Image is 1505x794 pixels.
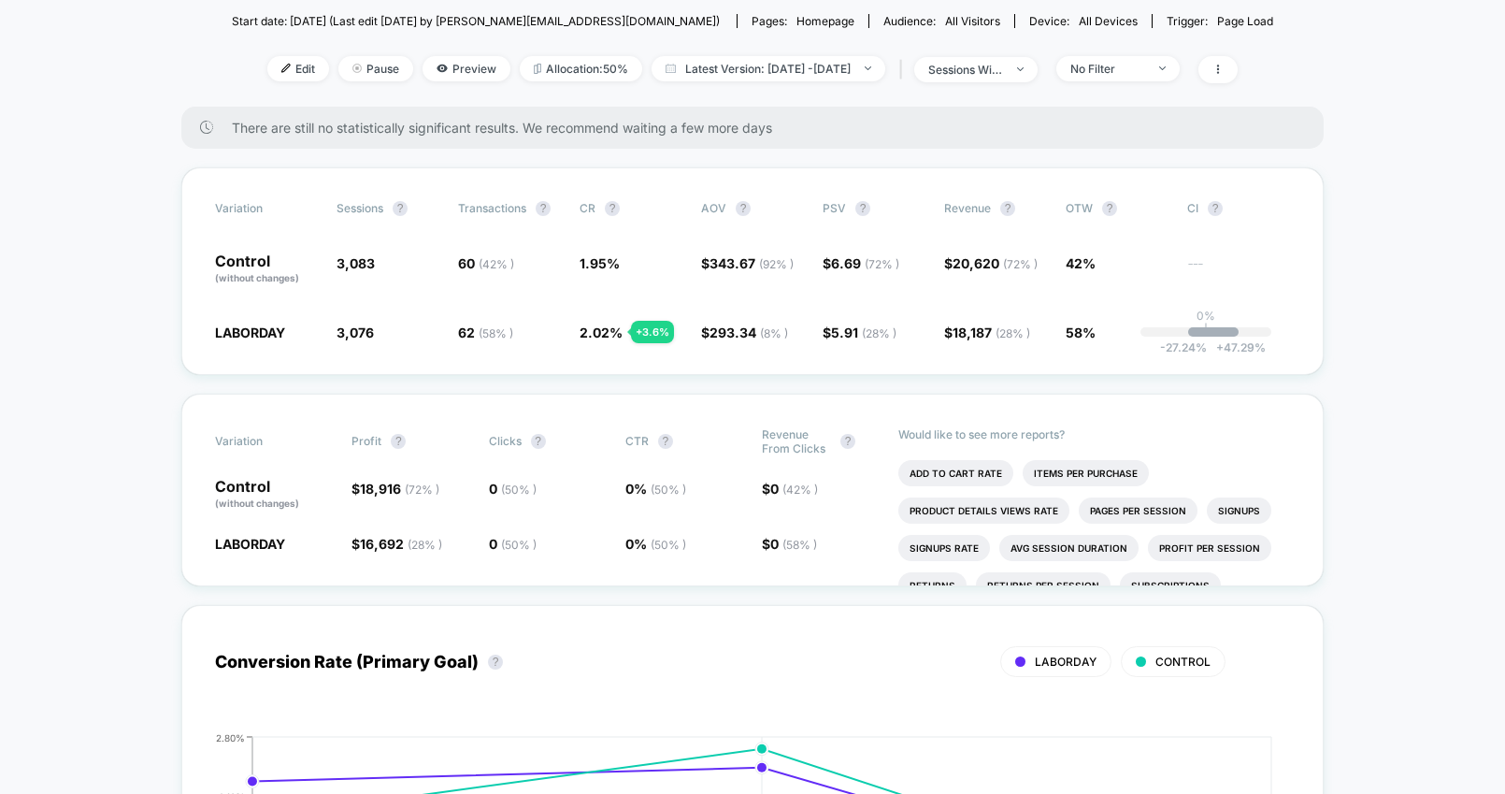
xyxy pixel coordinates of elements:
span: Clicks [489,434,522,448]
span: Variation [215,201,318,216]
span: (without changes) [215,272,299,283]
span: 0 [489,536,537,552]
button: ? [855,201,870,216]
span: CI [1187,201,1290,216]
button: ? [488,655,503,670]
button: ? [605,201,620,216]
tspan: 2.80% [216,731,245,743]
div: Audience: [883,14,1000,28]
li: Avg Session Duration [999,535,1139,561]
button: ? [658,434,673,449]
button: ? [536,201,551,216]
span: ( 8 % ) [760,326,788,340]
span: $ [351,481,439,497]
span: ( 72 % ) [865,257,899,271]
span: 42% [1066,255,1096,271]
span: $ [762,536,817,552]
span: 58% [1066,325,1096,340]
span: 18,916 [360,481,439,497]
span: 343.67 [709,255,794,271]
div: No Filter [1070,62,1145,76]
span: 0 % [625,481,686,497]
span: 62 [458,325,513,340]
img: end [865,66,871,70]
div: Pages: [752,14,854,28]
span: Device: [1014,14,1152,28]
span: There are still no statistically significant results. We recommend waiting a few more days [232,120,1286,136]
span: 1.95 % [580,255,620,271]
span: ( 72 % ) [405,483,439,497]
span: Profit [351,434,381,448]
li: Add To Cart Rate [898,460,1013,486]
span: ( 42 % ) [782,483,818,497]
button: ? [391,434,406,449]
li: Product Details Views Rate [898,498,1069,524]
span: 0 [489,481,537,497]
span: | [895,56,914,83]
span: (without changes) [215,498,299,509]
span: $ [823,325,896,340]
span: Start date: [DATE] (Last edit [DATE] by [PERSON_NAME][EMAIL_ADDRESS][DOMAIN_NAME]) [232,14,720,28]
span: 5.91 [831,325,896,340]
span: $ [701,325,788,340]
span: Pause [338,56,413,81]
span: ( 92 % ) [759,257,794,271]
li: Items Per Purchase [1023,460,1149,486]
span: 0 [770,481,818,497]
img: end [1017,67,1024,71]
span: --- [1187,258,1290,285]
span: Revenue [944,201,991,215]
button: ? [393,201,408,216]
span: ( 58 % ) [782,538,817,552]
span: LABORDAY [215,325,285,340]
span: PSV [823,201,846,215]
p: Would like to see more reports? [898,427,1290,441]
span: ( 28 % ) [408,538,442,552]
span: all devices [1079,14,1138,28]
img: rebalance [534,64,541,74]
span: $ [351,536,442,552]
span: Allocation: 50% [520,56,642,81]
span: 3,083 [337,255,375,271]
span: Preview [423,56,510,81]
span: 6.69 [831,255,899,271]
button: ? [1000,201,1015,216]
div: sessions with impression [928,63,1003,77]
span: 60 [458,255,514,271]
span: Latest Version: [DATE] - [DATE] [652,56,885,81]
span: $ [762,481,818,497]
span: ( 28 % ) [862,326,896,340]
span: ( 50 % ) [651,483,686,497]
button: ? [736,201,751,216]
span: ( 50 % ) [651,538,686,552]
span: 18,187 [953,325,1030,340]
img: edit [281,64,291,73]
span: 2.02 % [580,325,623,340]
span: Revenue From Clicks [762,427,831,455]
span: LABORDAY [215,536,285,552]
span: ( 58 % ) [479,326,513,340]
span: ( 50 % ) [501,483,537,497]
span: 20,620 [953,255,1038,271]
span: CR [580,201,595,215]
li: Profit Per Session [1148,535,1271,561]
span: -27.24 % [1160,340,1207,354]
img: calendar [666,64,676,73]
span: LABORDAY [1035,655,1096,669]
span: 3,076 [337,325,374,340]
span: Edit [267,56,329,81]
span: ( 28 % ) [996,326,1030,340]
span: homepage [796,14,854,28]
span: 0 [770,536,817,552]
span: ( 42 % ) [479,257,514,271]
span: 47.29 % [1207,340,1266,354]
button: ? [1102,201,1117,216]
span: 0 % [625,536,686,552]
span: $ [823,255,899,271]
li: Returns Per Session [976,572,1111,599]
span: $ [701,255,794,271]
span: + [1216,340,1224,354]
p: Control [215,479,333,511]
div: Trigger: [1167,14,1273,28]
span: Transactions [458,201,526,215]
